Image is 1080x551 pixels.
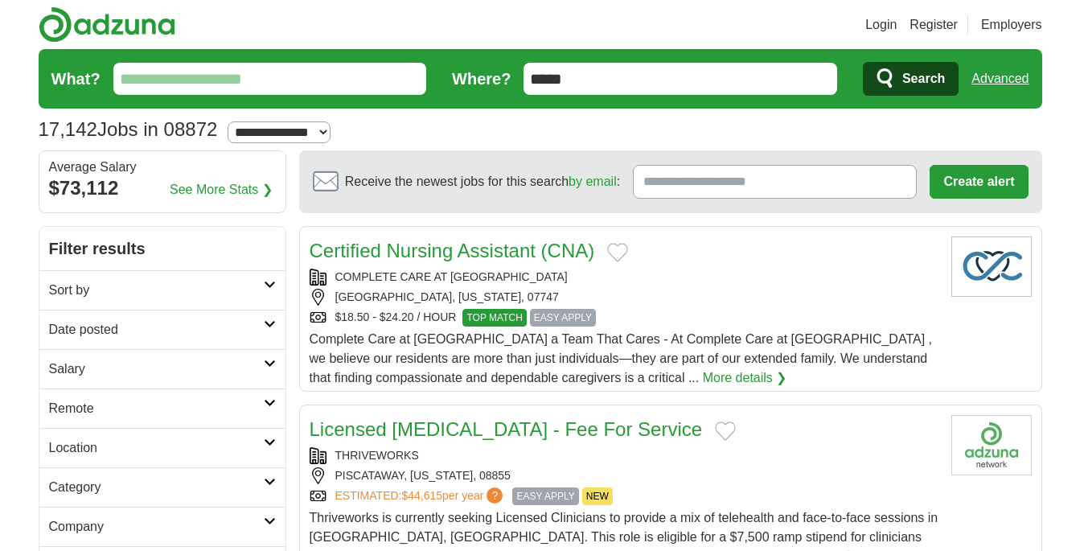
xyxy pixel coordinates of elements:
[49,478,264,497] h2: Category
[310,418,703,440] a: Licensed [MEDICAL_DATA] - Fee For Service
[930,165,1028,199] button: Create alert
[49,281,264,300] h2: Sort by
[39,310,285,349] a: Date posted
[310,467,938,484] div: PISCATAWAY, [US_STATE], 08855
[951,236,1032,297] img: Company logo
[39,115,97,144] span: 17,142
[530,309,596,327] span: EASY APPLY
[39,227,285,270] h2: Filter results
[401,489,442,502] span: $44,615
[569,175,617,188] a: by email
[310,269,938,286] div: COMPLETE CARE AT [GEOGRAPHIC_DATA]
[39,389,285,428] a: Remote
[39,349,285,389] a: Salary
[310,289,938,306] div: [GEOGRAPHIC_DATA], [US_STATE], 07747
[310,240,595,261] a: Certified Nursing Assistant (CNA)
[39,507,285,546] a: Company
[49,360,264,379] h2: Salary
[39,118,218,140] h1: Jobs in 08872
[39,6,175,43] img: Adzuna logo
[310,447,938,464] div: THRIVEWORKS
[951,415,1032,475] img: Company logo
[452,67,511,91] label: Where?
[512,487,578,505] span: EASY APPLY
[863,62,959,96] button: Search
[865,15,897,35] a: Login
[49,320,264,339] h2: Date posted
[971,63,1029,95] a: Advanced
[715,421,736,441] button: Add to favorite jobs
[170,180,273,199] a: See More Stats ❯
[582,487,613,505] span: NEW
[981,15,1042,35] a: Employers
[49,161,276,174] div: Average Salary
[607,243,628,262] button: Add to favorite jobs
[335,487,507,505] a: ESTIMATED:$44,615per year?
[310,332,932,384] span: Complete Care at [GEOGRAPHIC_DATA] a Team That Cares - At Complete Care at [GEOGRAPHIC_DATA] , we...
[49,438,264,458] h2: Location
[310,309,938,327] div: $18.50 - $24.20 / HOUR
[51,67,101,91] label: What?
[39,270,285,310] a: Sort by
[345,172,620,191] span: Receive the newest jobs for this search :
[39,428,285,467] a: Location
[703,368,787,388] a: More details ❯
[487,487,503,504] span: ?
[462,309,526,327] span: TOP MATCH
[49,399,264,418] h2: Remote
[49,174,276,203] div: $73,112
[910,15,958,35] a: Register
[902,63,945,95] span: Search
[49,517,264,537] h2: Company
[39,467,285,507] a: Category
